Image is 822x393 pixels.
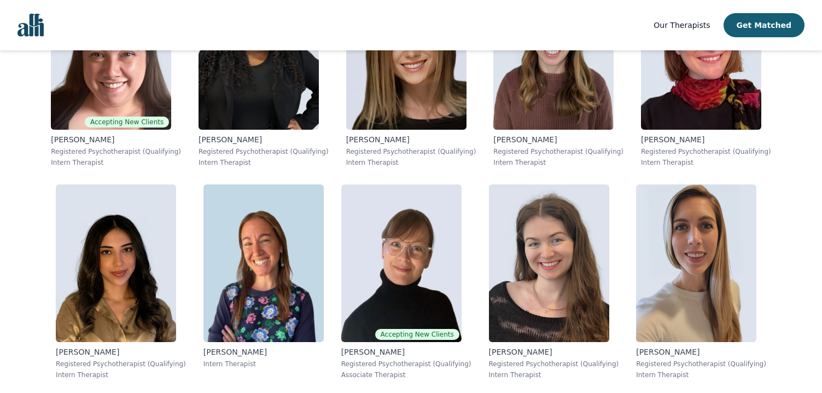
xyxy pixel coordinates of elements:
img: Naomi_Tessler [203,184,324,342]
span: Our Therapists [654,21,710,30]
p: Intern Therapist [636,371,766,379]
img: Anisa_Mori [636,184,756,342]
p: Intern Therapist [56,371,186,379]
a: Naomi_Tessler[PERSON_NAME]Intern Therapist [195,176,333,388]
p: [PERSON_NAME] [493,134,623,145]
a: Angela_EarlAccepting New Clients[PERSON_NAME]Registered Psychotherapist (Qualifying)Associate The... [333,176,480,388]
span: Accepting New Clients [375,329,459,340]
p: [PERSON_NAME] [489,346,619,357]
a: Our Therapists [654,19,710,32]
a: Anisa_Mori[PERSON_NAME]Registered Psychotherapist (Qualifying)Intern Therapist [627,176,775,388]
p: [PERSON_NAME] [346,134,476,145]
p: [PERSON_NAME] [203,346,324,357]
p: Intern Therapist [199,158,329,167]
p: Intern Therapist [641,158,771,167]
p: Intern Therapist [203,360,324,368]
a: Madeleine_Clark[PERSON_NAME]Registered Psychotherapist (Qualifying)Intern Therapist [480,176,628,388]
span: Accepting New Clients [85,117,169,128]
a: Rand_Shalabi[PERSON_NAME]Registered Psychotherapist (Qualifying)Intern Therapist [47,176,195,388]
p: Registered Psychotherapist (Qualifying) [489,360,619,368]
img: Angela_Earl [341,184,462,342]
p: Intern Therapist [493,158,623,167]
p: Registered Psychotherapist (Qualifying) [641,147,771,156]
p: Registered Psychotherapist (Qualifying) [199,147,329,156]
img: Madeleine_Clark [489,184,609,342]
img: alli logo [18,14,44,37]
p: Registered Psychotherapist (Qualifying) [636,360,766,368]
button: Get Matched [724,13,804,37]
p: Intern Therapist [51,158,181,167]
p: Registered Psychotherapist (Qualifying) [56,360,186,368]
p: [PERSON_NAME] [641,134,771,145]
p: Registered Psychotherapist (Qualifying) [341,360,471,368]
p: [PERSON_NAME] [341,346,471,357]
p: [PERSON_NAME] [636,346,766,357]
p: Registered Psychotherapist (Qualifying) [346,147,476,156]
p: [PERSON_NAME] [51,134,181,145]
p: Intern Therapist [489,371,619,379]
p: [PERSON_NAME] [199,134,329,145]
p: Registered Psychotherapist (Qualifying) [493,147,623,156]
p: [PERSON_NAME] [56,346,186,357]
img: Rand_Shalabi [56,184,176,342]
p: Associate Therapist [341,371,471,379]
p: Registered Psychotherapist (Qualifying) [51,147,181,156]
p: Intern Therapist [346,158,476,167]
